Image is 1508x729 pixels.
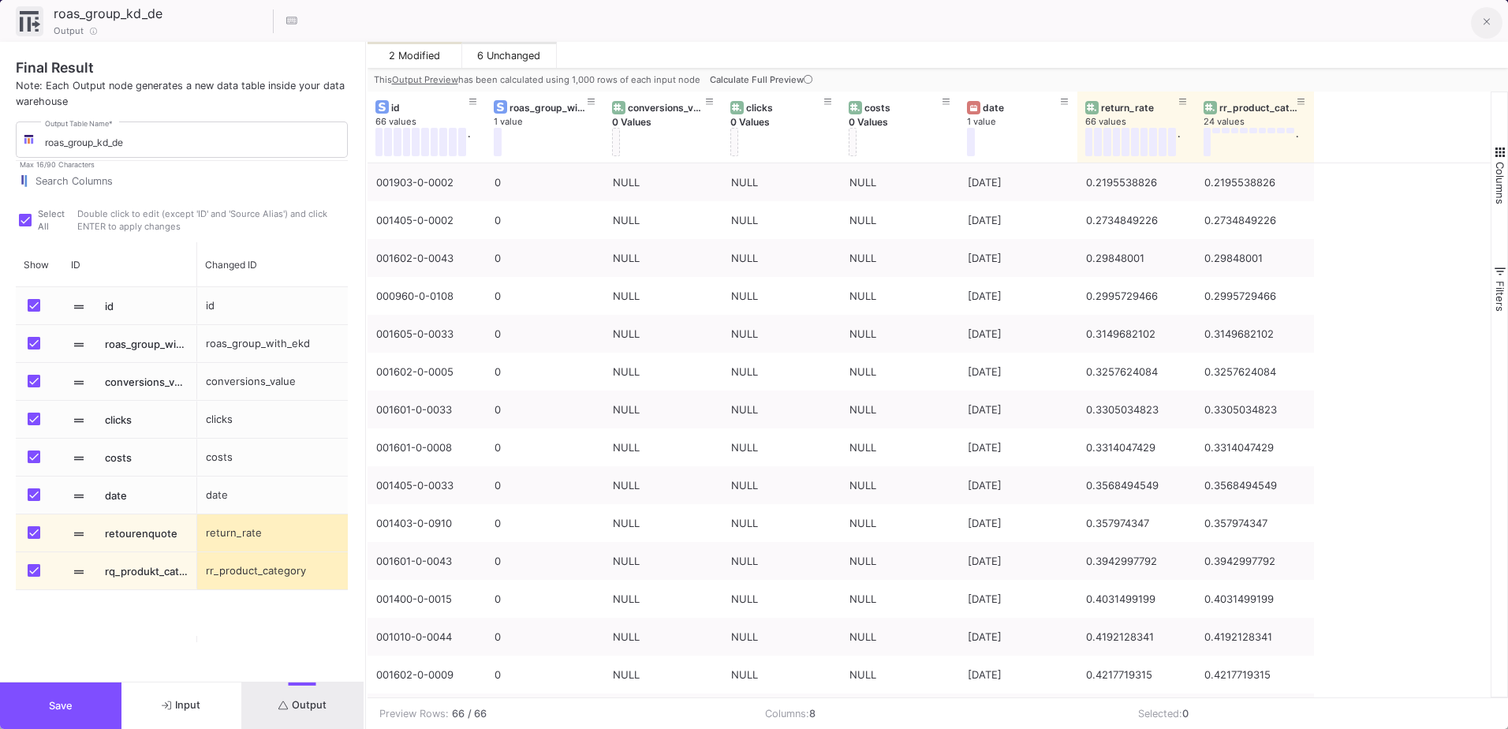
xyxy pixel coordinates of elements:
div: 001903-0-0002 [376,164,477,201]
div: NULL [731,581,832,618]
div: NULL [731,543,832,580]
div: 0 [495,505,595,542]
div: 001605-0-0033 [376,316,477,353]
span: Input [162,699,200,711]
div: 0.3149682102 [1204,316,1305,353]
div: return_rate [197,514,377,551]
div: 0 Values [849,116,967,128]
b: 8 [809,708,816,720]
button: Input [121,682,243,729]
mat-hint: Max 16/90 Characters [20,160,95,169]
div: 0.3257624084 [1204,353,1305,391]
div: 0.3568494549 [1204,467,1305,504]
div: roas_group_with_ekd [197,325,377,362]
div: [DATE] [968,278,1069,315]
div: Press SPACE to select this row. [16,325,197,363]
div: NULL [731,202,832,239]
span: 6 Unchanged [477,50,540,62]
span: date [105,477,188,514]
div: clicks [197,401,377,438]
div: NULL [731,240,832,277]
div: [DATE] [968,467,1069,504]
div: NULL [849,619,950,656]
div: NULL [613,656,714,693]
div: NULL [613,543,714,580]
div: NULL [613,619,714,656]
p: Note: Each Output node generates a new data table inside your data warehouse [16,78,348,108]
div: NULL [613,278,714,315]
div: NULL [849,240,950,277]
div: NULL [613,353,714,391]
span: Output [54,24,84,37]
span: Calculate Full Preview [710,74,816,85]
div: roas_group_with_ekd [510,102,588,114]
b: 66 [452,706,465,721]
div: 0.4192128341 [1204,619,1305,656]
div: Press SPACE to select this row. [197,401,737,439]
div: Press SPACE to select this row. [197,514,737,552]
span: ID [71,259,80,271]
td: Columns: [753,698,1125,729]
div: NULL [731,164,832,201]
div: 0.3149682102 [1086,316,1187,353]
span: Changed ID [205,259,257,271]
div: NULL [849,353,950,391]
div: NULL [849,278,950,315]
div: NULL [849,164,950,201]
div: 0.2734849226 [1086,202,1187,239]
span: clicks [105,402,188,439]
div: [DATE] [968,164,1069,201]
div: Final Result [16,58,348,78]
div: NULL [613,164,714,201]
div: 0.4217719315 [1086,656,1187,693]
div: 0.4031499199 [1204,581,1305,618]
div: 0.2995729466 [1086,278,1187,315]
div: Press SPACE to select this row. [197,552,737,590]
div: return_rate [1101,102,1179,114]
span: Select All [38,208,65,232]
div: . [1178,128,1180,156]
div: [DATE] [968,353,1069,391]
div: date [197,477,377,514]
div: [DATE] [968,619,1069,656]
div: NULL [849,581,950,618]
div: 0 Values [612,116,730,128]
span: costs [105,439,188,477]
div: Press SPACE to select this row. [16,514,197,552]
div: Press SPACE to select this row. [197,325,737,363]
div: NULL [849,656,950,693]
div: [DATE] [968,202,1069,239]
img: columns.svg [16,175,32,189]
div: NULL [849,543,950,580]
div: [DATE] [968,656,1069,693]
div: 001010-0-0044 [376,619,477,656]
span: conversions_value [105,364,188,401]
div: 0.3942997792 [1204,543,1305,580]
div: NULL [613,505,714,542]
div: NULL [731,429,832,466]
div: 0.3942997792 [1086,543,1187,580]
div: 001405-0-0002 [376,202,477,239]
div: rr_product_category [1219,102,1297,114]
div: [DATE] [968,543,1069,580]
div: NULL [731,656,832,693]
div: 0 [495,240,595,277]
div: id [391,102,469,114]
div: 0.3568494549 [1086,467,1187,504]
div: 001602-0-0009 [376,656,477,693]
span: Save [49,700,73,712]
div: 0 [495,278,595,315]
div: date [983,102,1061,114]
div: NULL [849,505,950,542]
div: 001403-0-0910 [376,505,477,542]
span: Filters [1494,281,1506,312]
div: NULL [731,316,832,353]
div: [DATE] [968,316,1069,353]
div: NULL [613,581,714,618]
div: . [468,128,470,156]
div: 1 value [967,116,1085,128]
div: 001601-0-0043 [376,543,477,580]
div: NULL [731,278,832,315]
img: Integration type child icon [23,133,35,145]
div: 0.3257624084 [1086,353,1187,391]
